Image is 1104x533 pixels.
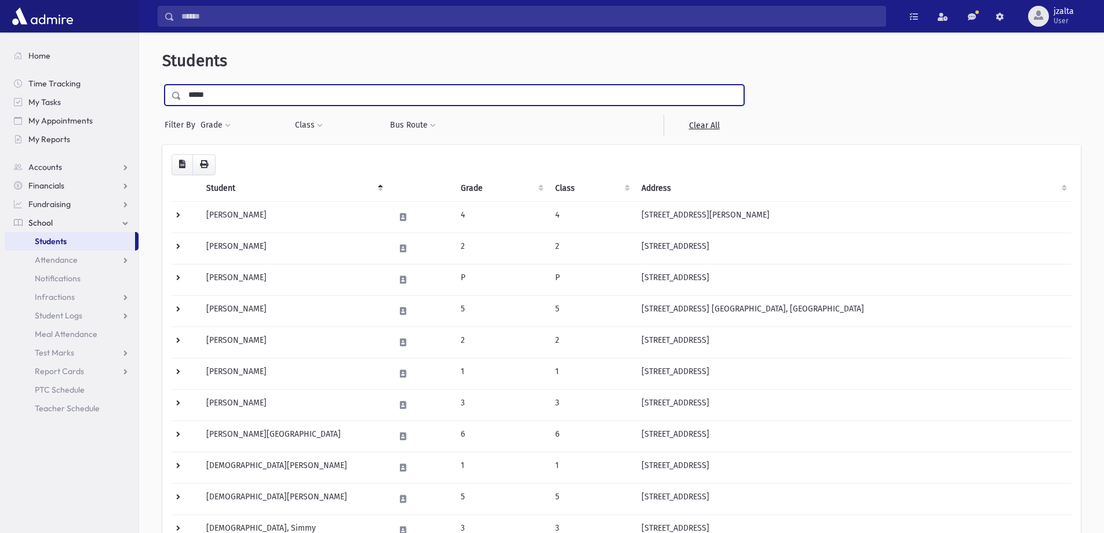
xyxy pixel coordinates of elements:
td: 1 [454,358,548,389]
span: Home [28,50,50,61]
td: [PERSON_NAME] [199,264,387,295]
a: Report Cards [5,362,139,380]
button: Grade [200,115,231,136]
a: Attendance [5,251,139,269]
span: School [28,217,53,228]
td: P [454,264,548,295]
a: Teacher Schedule [5,399,139,418]
td: 4 [454,201,548,233]
td: 1 [454,452,548,483]
a: Financials [5,176,139,195]
td: [STREET_ADDRESS] [635,389,1072,420]
td: 6 [548,420,635,452]
a: Students [5,232,135,251]
span: Meal Attendance [35,329,97,339]
th: Class: activate to sort column ascending [548,175,635,202]
button: Print [192,154,216,175]
td: P [548,264,635,295]
td: 5 [454,295,548,327]
span: Financials [28,180,64,191]
td: [STREET_ADDRESS] [635,452,1072,483]
span: Notifications [35,273,81,284]
td: 6 [454,420,548,452]
a: PTC Schedule [5,380,139,399]
th: Grade: activate to sort column ascending [454,175,548,202]
td: [PERSON_NAME] [199,358,387,389]
td: 5 [548,295,635,327]
a: Notifications [5,269,139,288]
td: [STREET_ADDRESS] [635,358,1072,389]
span: My Tasks [28,97,61,107]
button: Bus Route [389,115,436,136]
td: [PERSON_NAME] [199,389,387,420]
span: jzalta [1054,7,1074,16]
a: My Tasks [5,93,139,111]
span: Time Tracking [28,78,81,89]
span: Student Logs [35,310,82,321]
td: [STREET_ADDRESS] [635,483,1072,514]
td: 3 [548,389,635,420]
td: 3 [454,389,548,420]
span: Filter By [165,119,200,131]
td: [STREET_ADDRESS] [635,420,1072,452]
td: [PERSON_NAME] [199,295,387,327]
td: [STREET_ADDRESS] [635,264,1072,295]
th: Address: activate to sort column ascending [635,175,1072,202]
td: 4 [548,201,635,233]
td: 5 [548,483,635,514]
input: Search [174,6,886,27]
td: [STREET_ADDRESS] [635,327,1072,358]
span: PTC Schedule [35,385,85,395]
img: AdmirePro [9,5,76,28]
td: [DEMOGRAPHIC_DATA][PERSON_NAME] [199,452,387,483]
span: Teacher Schedule [35,403,100,414]
td: 2 [548,233,635,264]
a: School [5,213,139,232]
a: Clear All [664,115,744,136]
span: Report Cards [35,366,84,376]
td: 5 [454,483,548,514]
td: [PERSON_NAME] [199,327,387,358]
span: My Reports [28,134,70,144]
td: [STREET_ADDRESS][PERSON_NAME] [635,201,1072,233]
span: Fundraising [28,199,71,209]
span: User [1054,16,1074,26]
td: [STREET_ADDRESS] [635,233,1072,264]
td: 1 [548,452,635,483]
td: 2 [454,327,548,358]
td: [PERSON_NAME] [199,201,387,233]
a: Home [5,46,139,65]
span: My Appointments [28,115,93,126]
a: Meal Attendance [5,325,139,343]
td: 1 [548,358,635,389]
a: Accounts [5,158,139,176]
span: Attendance [35,255,78,265]
a: Student Logs [5,306,139,325]
td: [STREET_ADDRESS] [GEOGRAPHIC_DATA], [GEOGRAPHIC_DATA] [635,295,1072,327]
a: My Reports [5,130,139,148]
span: Infractions [35,292,75,302]
td: [PERSON_NAME] [199,233,387,264]
td: 2 [454,233,548,264]
span: Students [162,51,227,70]
a: Time Tracking [5,74,139,93]
th: Student: activate to sort column descending [199,175,387,202]
a: Fundraising [5,195,139,213]
td: 2 [548,327,635,358]
button: Class [294,115,323,136]
td: [PERSON_NAME][GEOGRAPHIC_DATA] [199,420,387,452]
a: Infractions [5,288,139,306]
a: Test Marks [5,343,139,362]
a: My Appointments [5,111,139,130]
td: [DEMOGRAPHIC_DATA][PERSON_NAME] [199,483,387,514]
span: Accounts [28,162,62,172]
button: CSV [172,154,193,175]
span: Test Marks [35,347,74,358]
span: Students [35,236,67,246]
